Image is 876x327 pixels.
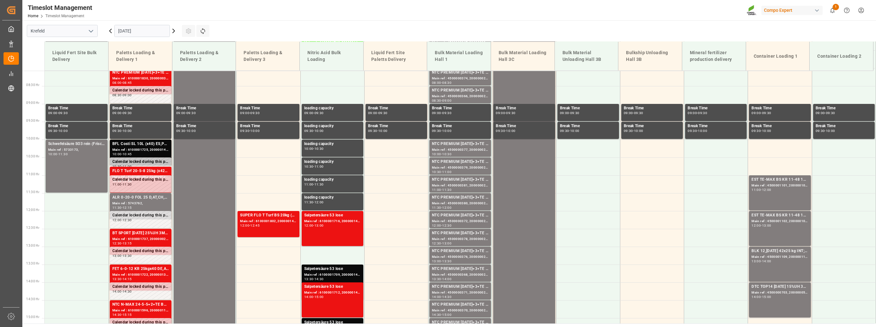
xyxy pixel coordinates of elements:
span: 09:30 Hr [26,119,39,122]
div: Container Loading 1 [751,50,804,62]
div: BLK 12,[DATE] 42x25 kg INT;FLO T NK 14-0-19 25kg (x40) INT [751,248,808,254]
div: loading capacity [304,105,361,112]
div: Main ref : 6100001802, 2000001427 [240,219,297,224]
div: 12:45 [250,224,260,227]
div: 10:00 [826,129,835,132]
div: Salpetersäure 53 lose [304,212,361,219]
div: - [761,188,762,191]
span: 12:00 Hr [26,208,39,212]
div: 10:00 [58,129,68,132]
div: 09:30 [496,129,505,132]
div: 14:00 [304,295,313,298]
div: 09:30 [176,129,185,132]
div: NTC PREMIUM [DATE]+3+TE 600kg BB [112,69,169,76]
div: - [441,99,442,102]
div: 09:00 [688,112,697,114]
div: 13:30 [112,278,122,280]
div: BFL Costi SL 10L (x40) ES,PTFLO T EAGLE MASTER [DATE] 25kg(x40) INTFET 6-0-12 KR 25kgx40 DE,AT,FR... [112,141,169,147]
div: - [122,153,123,156]
div: 09:00 [112,112,122,114]
span: 10:00 Hr [26,137,39,140]
span: 12:30 Hr [26,226,39,229]
div: 13:00 [112,254,122,257]
div: NTC PREMIUM [DATE]+3+TE BULK [432,159,488,165]
div: 13:30 [432,278,441,280]
div: DTC TOP14 [DATE] 15%UH 3M 25kg(x42) WW [751,284,808,290]
div: 09:30 [751,129,761,132]
div: Break Time [560,123,616,129]
div: EST TE-MAX BS KR 11-48 1000kg BB [751,212,808,219]
span: 11:00 Hr [26,172,39,176]
div: - [505,129,506,132]
div: 12:15 [123,206,132,209]
div: FLO T Turf 20-5-8 25kg (x42) INTBC HIGH K [DATE] 9M 25kg (x42) INTFTL SP 18-5-8 25kg (x40) INTFLO... [112,168,169,174]
div: NTC PREMIUM [DATE]+3+TE BULK [432,212,488,219]
div: 13:30 [123,254,132,257]
div: 10:30 [442,153,451,156]
div: 09:00 [368,112,377,114]
div: Break Time [432,105,488,112]
div: - [122,112,123,114]
div: 09:30 [688,129,697,132]
div: - [633,129,634,132]
span: 1 [833,4,839,10]
div: Nitric Acid Bulk Loading [305,47,358,65]
div: - [569,112,570,114]
div: 10:00 [432,153,441,156]
div: - [441,129,442,132]
div: - [313,224,314,227]
div: 11:00 [442,171,451,173]
div: Main ref : 4500000368, 2000000279 [432,272,488,278]
div: Main ref : 4500000374, 2000000279 [432,76,488,81]
div: Break Time [240,123,297,129]
div: Main ref : 6100001716, 2000001430 [304,219,361,224]
div: 08:00 [112,81,122,84]
div: Break Time [432,123,488,129]
div: Calendar locked during this period. [112,248,169,254]
div: Main ref : 5733173, [48,147,105,153]
div: 11:00 [751,188,761,191]
div: - [313,295,314,298]
div: 09:30 [186,112,196,114]
div: - [825,129,826,132]
div: Main ref : 4500000379, 2000000279 [432,165,488,171]
div: - [441,206,442,209]
div: Main ref : 6100001712, 2000001423 [304,290,361,295]
div: 12:30 [442,224,451,227]
div: Bulk Material Loading Hall 3C [496,47,549,65]
div: 11:00 [304,183,313,186]
div: Main ref : 6100001737, 2000000208 2000001263 [112,236,169,242]
div: Break Time [496,123,552,129]
div: - [313,165,314,168]
div: 12:00 [314,201,324,204]
div: Main ref : 4500000703, 2000000567 [751,290,808,295]
div: 09:00 [123,94,132,97]
div: NTC PREMIUM [DATE]+3+TE BULK [432,194,488,201]
div: 10:00 [570,129,579,132]
div: - [441,278,442,280]
div: Break Time [624,123,680,129]
div: 11:00 [112,183,122,186]
div: - [313,183,314,186]
div: 13:00 [314,224,324,227]
div: - [57,112,58,114]
div: 09:00 [48,112,57,114]
div: 08:30 [442,81,451,84]
div: 11:30 [123,183,132,186]
div: 11:30 [58,153,68,156]
div: - [441,153,442,156]
div: Break Time [368,123,425,129]
div: - [122,206,123,209]
div: - [761,260,762,263]
div: Break Time [112,123,169,129]
div: Main ref : 4500000371, 2000000279 [432,290,488,295]
div: 09:00 [304,112,313,114]
div: - [122,129,123,132]
div: - [122,242,123,245]
div: Break Time [751,105,808,112]
div: 09:30 [48,129,57,132]
div: loading capacity [304,141,361,147]
div: Main ref : 6100001722, 2000001383 2000001232;2000001383 [112,272,169,278]
div: Main ref : 4500000380, 2000000279 [432,201,488,206]
div: - [122,183,123,186]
